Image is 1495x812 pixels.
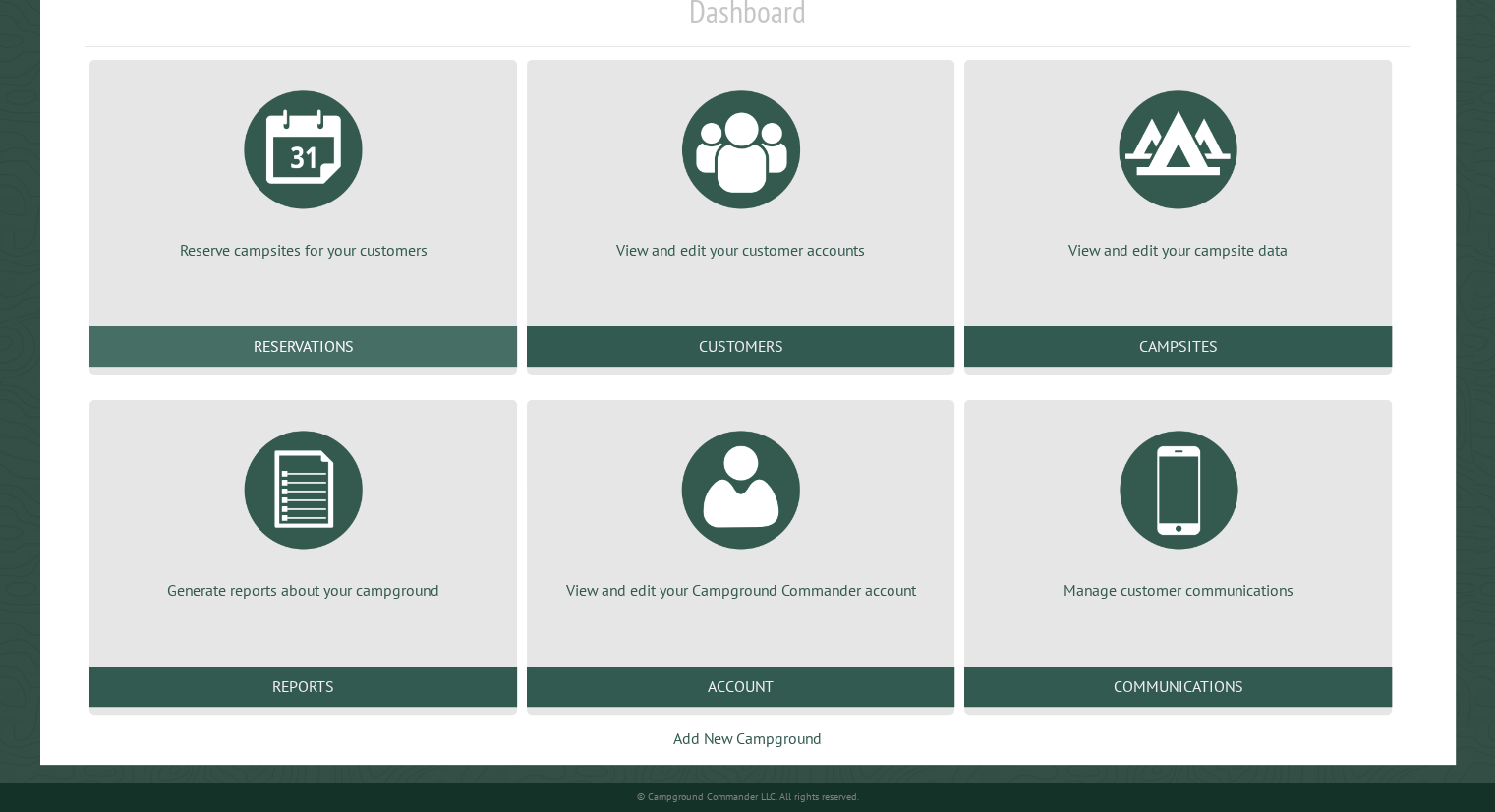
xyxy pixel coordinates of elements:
[89,667,517,706] a: Reports
[550,579,931,601] p: View and edit your Campground Commander account
[113,579,493,601] p: Generate reports about your campground
[673,728,822,748] a: Add New Campground
[113,239,493,261] p: Reserve campsites for your customers
[550,76,931,261] a: View and edit your customer accounts
[964,326,1392,366] a: Campsites
[113,416,493,601] a: Generate reports about your campground
[988,579,1368,601] p: Manage customer communications
[988,76,1368,261] a: View and edit your campsite data
[113,76,493,261] a: Reserve campsites for your customers
[637,790,859,803] small: © Campground Commander LLC. All rights reserved.
[988,239,1368,261] p: View and edit your campsite data
[550,416,931,601] a: View and edit your Campground Commander account
[527,667,954,706] a: Account
[964,667,1392,706] a: Communications
[550,239,931,261] p: View and edit your customer accounts
[527,326,954,366] a: Customers
[89,326,517,366] a: Reservations
[988,416,1368,601] a: Manage customer communications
